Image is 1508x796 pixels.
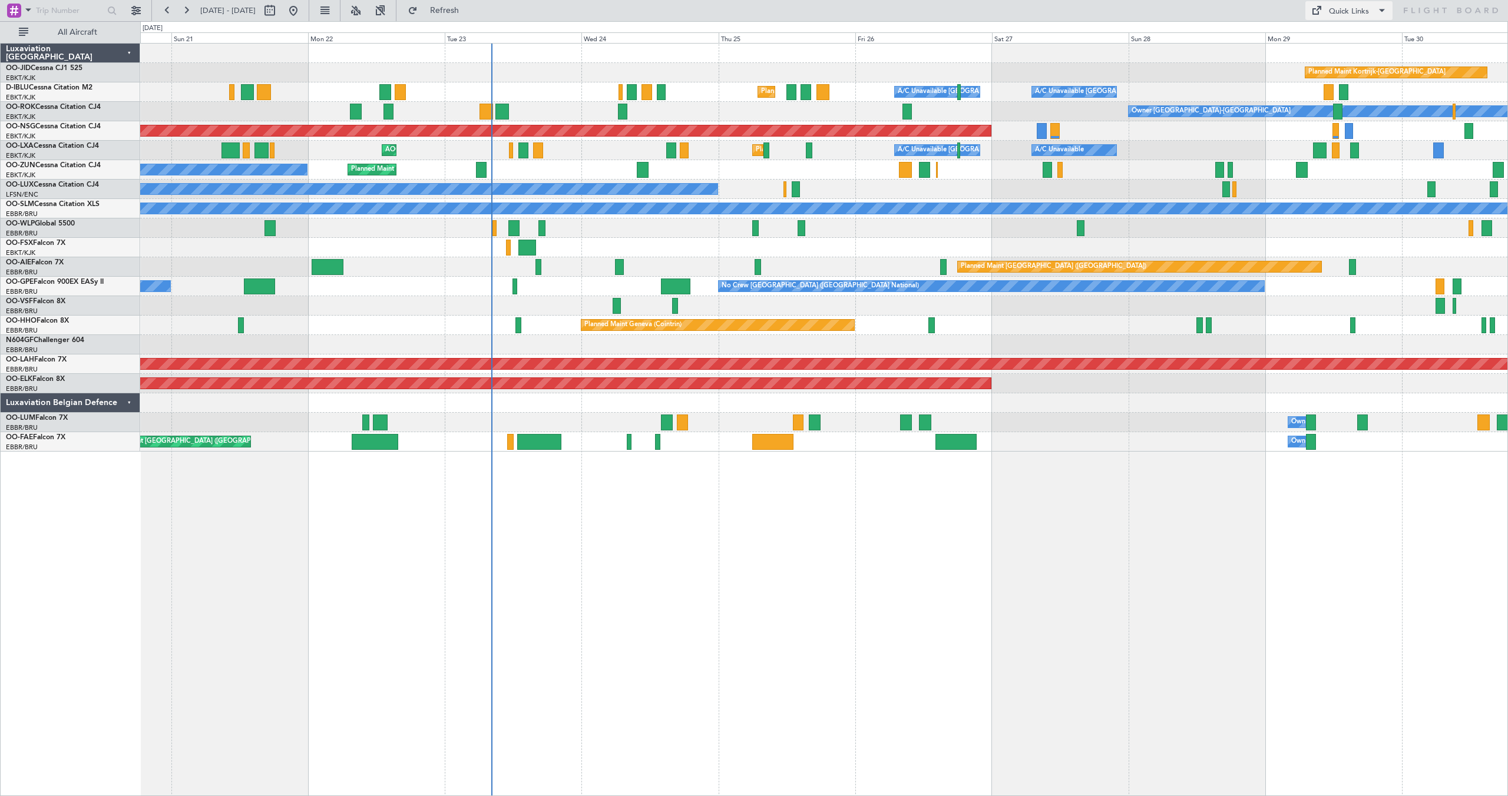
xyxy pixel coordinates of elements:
a: EBBR/BRU [6,268,38,277]
a: EBKT/KJK [6,112,35,121]
button: Refresh [402,1,473,20]
a: EBBR/BRU [6,210,38,218]
div: Wed 24 [581,32,718,43]
a: EBKT/KJK [6,74,35,82]
span: OO-AIE [6,259,31,266]
div: Planned Maint Kortrijk-[GEOGRAPHIC_DATA] [351,161,488,178]
div: Sun 21 [171,32,308,43]
span: N604GF [6,337,34,344]
div: Owner Melsbroek Air Base [1291,413,1371,431]
a: OO-ZUNCessna Citation CJ4 [6,162,101,169]
a: OO-ELKFalcon 8X [6,376,65,383]
div: Planned Maint [GEOGRAPHIC_DATA] ([GEOGRAPHIC_DATA]) [961,258,1146,276]
a: OO-LAHFalcon 7X [6,356,67,363]
div: A/C Unavailable [GEOGRAPHIC_DATA] ([GEOGRAPHIC_DATA] National) [898,141,1117,159]
div: No Crew [GEOGRAPHIC_DATA] ([GEOGRAPHIC_DATA] National) [722,277,919,295]
div: Owner [GEOGRAPHIC_DATA]-[GEOGRAPHIC_DATA] [1132,102,1291,120]
div: Sat 27 [992,32,1129,43]
a: EBBR/BRU [6,346,38,354]
div: Planned Maint Kortrijk-[GEOGRAPHIC_DATA] [756,141,893,159]
span: OO-ELK [6,376,32,383]
a: EBBR/BRU [6,423,38,432]
a: EBKT/KJK [6,171,35,180]
a: OO-WLPGlobal 5500 [6,220,75,227]
a: OO-LUXCessna Citation CJ4 [6,181,99,188]
span: OO-NSG [6,123,35,130]
span: OO-SLM [6,201,34,208]
a: OO-FSXFalcon 7X [6,240,65,247]
div: Planned Maint [GEOGRAPHIC_DATA] ([GEOGRAPHIC_DATA] National) [100,433,313,450]
span: Refresh [420,6,469,15]
div: A/C Unavailable [GEOGRAPHIC_DATA] ([GEOGRAPHIC_DATA] National) [898,83,1117,101]
span: OO-ZUN [6,162,35,169]
span: OO-LXA [6,142,34,150]
div: Planned Maint Kortrijk-[GEOGRAPHIC_DATA] [1308,64,1446,81]
button: Quick Links [1305,1,1393,20]
div: Owner Melsbroek Air Base [1291,433,1371,450]
a: EBBR/BRU [6,229,38,238]
a: EBBR/BRU [6,326,38,335]
a: OO-SLMCessna Citation XLS [6,201,100,208]
span: OO-GPE [6,278,34,286]
div: [DATE] [143,24,163,34]
a: EBBR/BRU [6,307,38,316]
a: OO-VSFFalcon 8X [6,298,65,305]
a: N604GFChallenger 604 [6,337,84,344]
div: Tue 23 [445,32,581,43]
span: OO-LAH [6,356,34,363]
div: Quick Links [1329,6,1369,18]
span: OO-FAE [6,434,33,441]
a: EBKT/KJK [6,151,35,160]
a: EBBR/BRU [6,443,38,452]
div: Thu 25 [719,32,855,43]
a: OO-LXACessna Citation CJ4 [6,142,99,150]
a: EBBR/BRU [6,384,38,393]
a: EBKT/KJK [6,93,35,102]
div: A/C Unavailable [1035,141,1084,159]
div: Mon 22 [308,32,445,43]
a: OO-AIEFalcon 7X [6,259,64,266]
a: LFSN/ENC [6,190,38,199]
span: OO-WLP [6,220,35,227]
div: Planned Maint Geneva (Cointrin) [584,316,682,334]
div: Sun 28 [1129,32,1265,43]
span: OO-HHO [6,317,37,324]
span: OO-ROK [6,104,35,111]
div: AOG Maint Kortrijk-[GEOGRAPHIC_DATA] [385,141,514,159]
a: OO-FAEFalcon 7X [6,434,65,441]
span: OO-LUM [6,414,35,422]
a: EBKT/KJK [6,248,35,257]
span: [DATE] - [DATE] [200,5,256,16]
span: OO-LUX [6,181,34,188]
a: OO-LUMFalcon 7X [6,414,68,422]
a: EBBR/BRU [6,365,38,374]
span: All Aircraft [31,28,124,37]
a: OO-GPEFalcon 900EX EASy II [6,278,104,286]
a: EBKT/KJK [6,132,35,141]
a: OO-ROKCessna Citation CJ4 [6,104,101,111]
a: OO-JIDCessna CJ1 525 [6,65,82,72]
span: OO-JID [6,65,31,72]
span: D-IBLU [6,84,29,91]
div: A/C Unavailable [GEOGRAPHIC_DATA]-[GEOGRAPHIC_DATA] [1035,83,1223,101]
button: All Aircraft [13,23,128,42]
div: Planned Maint Nice ([GEOGRAPHIC_DATA]) [761,83,892,101]
a: EBBR/BRU [6,287,38,296]
div: Fri 26 [855,32,992,43]
a: OO-HHOFalcon 8X [6,317,69,324]
input: Trip Number [36,2,104,19]
span: OO-VSF [6,298,33,305]
div: Mon 29 [1265,32,1402,43]
a: D-IBLUCessna Citation M2 [6,84,92,91]
span: OO-FSX [6,240,33,247]
a: OO-NSGCessna Citation CJ4 [6,123,101,130]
